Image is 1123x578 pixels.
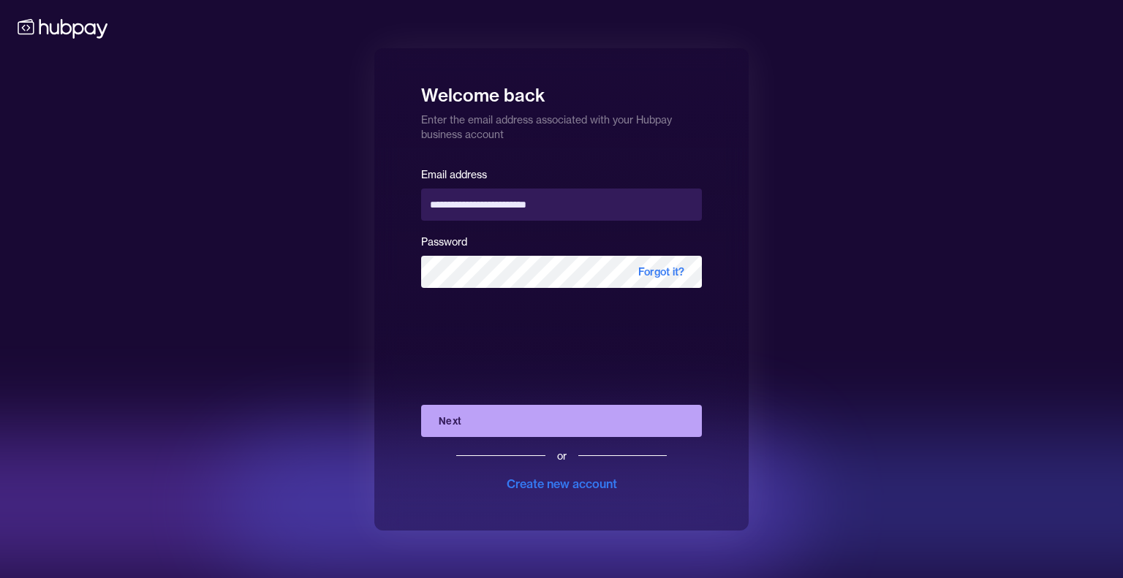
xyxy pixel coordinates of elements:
label: Password [421,235,467,248]
div: Create new account [507,475,617,493]
button: Next [421,405,702,437]
span: Forgot it? [621,256,702,288]
div: or [557,449,567,463]
p: Enter the email address associated with your Hubpay business account [421,107,702,142]
h1: Welcome back [421,75,702,107]
label: Email address [421,168,487,181]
